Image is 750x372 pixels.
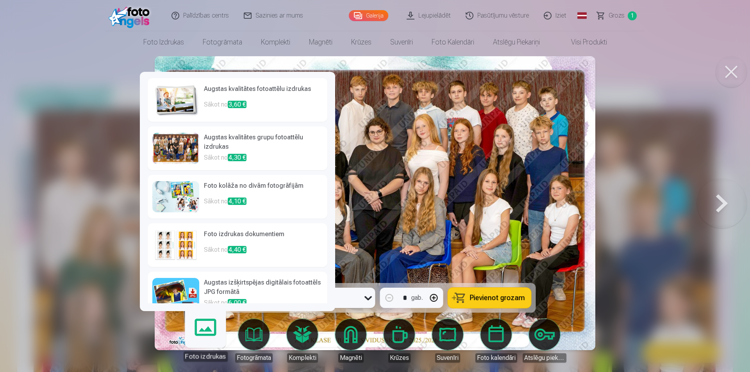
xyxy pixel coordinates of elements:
[228,198,246,205] span: 4,10 €
[426,319,470,363] a: Suvenīri
[204,84,323,100] h6: Augstas kvalitātes fotoattēlu izdrukas
[183,351,227,361] div: Foto izdrukas
[235,353,273,363] div: Fotogrāmata
[228,154,246,161] span: 4,30 €
[549,31,616,53] a: Visi produkti
[475,353,517,363] div: Foto kalendāri
[523,353,566,363] div: Atslēgu piekariņi
[377,319,421,363] a: Krūzes
[470,294,525,301] span: Pievienot grozam
[204,100,323,116] p: Sākot no
[232,319,276,363] a: Fotogrāmata
[228,299,246,306] span: 6,00 €
[411,293,423,303] div: gab.
[148,126,327,170] a: Augstas kvalitātes grupu fotoattēlu izdrukasSākot no4,30 €
[252,31,300,53] a: Komplekti
[204,133,323,153] h6: Augstas kvalitātes grupu fotoattēlu izdrukas
[342,31,381,53] a: Krūzes
[349,10,388,21] a: Galerija
[388,353,411,363] div: Krūzes
[204,197,323,212] p: Sākot no
[204,153,323,164] p: Sākot no
[204,245,323,261] p: Sākot no
[628,11,637,20] span: 1
[422,31,484,53] a: Foto kalendāri
[204,278,323,298] h6: Augstas izšķirtspējas digitālais fotoattēls JPG formātā
[280,319,324,363] a: Komplekti
[523,319,566,363] a: Atslēgu piekariņi
[148,78,327,122] a: Augstas kvalitātes fotoattēlu izdrukasSākot no3,60 €
[448,288,531,308] button: Pievienot grozam
[484,31,549,53] a: Atslēgu piekariņi
[228,101,246,108] span: 3,60 €
[435,353,460,363] div: Suvenīri
[474,319,518,363] a: Foto kalendāri
[148,223,327,267] a: Foto izdrukas dokumentiemSākot no4,40 €
[287,353,318,363] div: Komplekti
[381,31,422,53] a: Suvenīri
[228,246,246,253] span: 4,40 €
[204,230,323,245] h6: Foto izdrukas dokumentiem
[181,313,229,361] a: Foto izdrukas
[329,319,373,363] a: Magnēti
[148,175,327,219] a: Foto kolāža no divām fotogrāfijāmSākot no4,10 €
[134,31,193,53] a: Foto izdrukas
[204,298,323,309] p: Sākot no
[338,353,364,363] div: Magnēti
[204,181,323,197] h6: Foto kolāža no divām fotogrāfijām
[609,11,625,20] span: Grozs
[193,31,252,53] a: Fotogrāmata
[109,3,154,28] img: /fa1
[148,272,327,315] a: Augstas izšķirtspējas digitālais fotoattēls JPG formātāSākot no6,00 €
[300,31,342,53] a: Magnēti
